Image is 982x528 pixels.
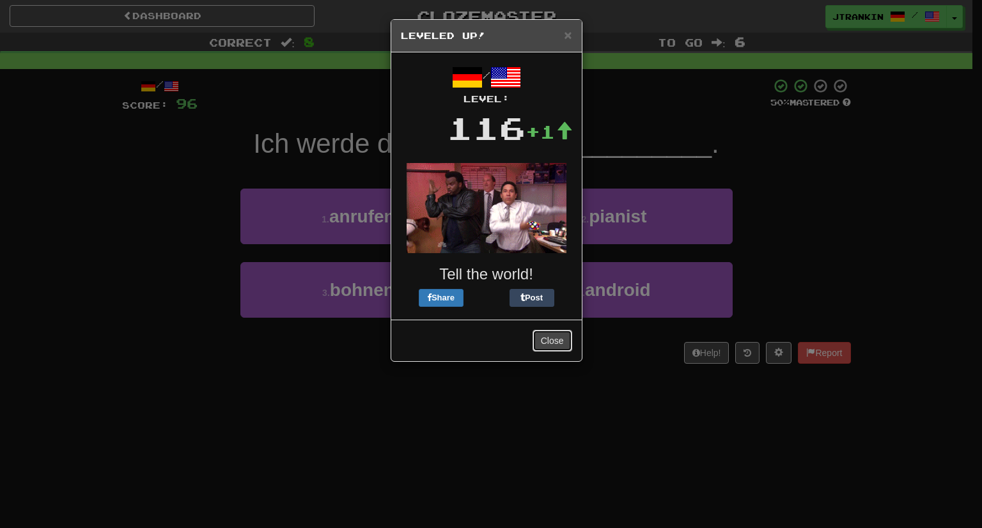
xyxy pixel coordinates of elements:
[401,93,572,105] div: Level:
[510,289,554,307] button: Post
[407,163,566,253] img: office-a80e9430007fca076a14268f5cfaac02a5711bd98b344892871d2edf63981756.gif
[533,330,572,352] button: Close
[401,29,572,42] h5: Leveled Up!
[564,28,572,42] button: Close
[526,119,573,144] div: +1
[447,105,526,150] div: 116
[564,27,572,42] span: ×
[419,289,464,307] button: Share
[464,289,510,307] iframe: X Post Button
[401,62,572,105] div: /
[401,266,572,283] h3: Tell the world!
